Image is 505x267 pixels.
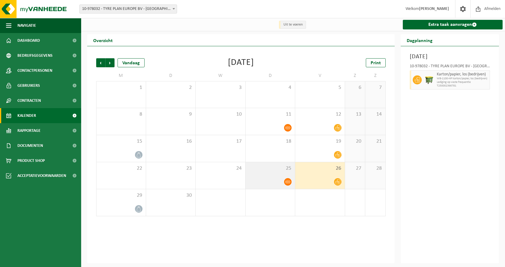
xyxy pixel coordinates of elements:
[146,70,196,81] td: D
[149,165,193,172] span: 23
[368,111,382,118] span: 14
[99,138,143,145] span: 15
[17,123,41,138] span: Rapportage
[298,84,342,91] span: 5
[99,192,143,199] span: 29
[80,5,177,13] span: 10-978032 - TYRE PLAN EUROPE BV - KALMTHOUT
[99,165,143,172] span: 22
[228,58,254,67] div: [DATE]
[298,138,342,145] span: 19
[17,168,66,183] span: Acceptatievoorwaarden
[149,138,193,145] span: 16
[410,64,490,70] div: 10-978032 - TYRE PLAN EUROPE BV - [GEOGRAPHIC_DATA]
[425,75,434,84] img: WB-1100-HPE-GN-50
[17,138,43,153] span: Documenten
[437,80,488,84] span: Lediging op vaste frequentie
[99,111,143,118] span: 8
[149,192,193,199] span: 30
[437,84,488,88] span: T250002366781
[348,84,362,91] span: 6
[295,70,345,81] td: V
[96,58,105,67] span: Vorige
[298,111,342,118] span: 12
[368,165,382,172] span: 28
[96,70,146,81] td: M
[106,58,115,67] span: Volgende
[371,61,381,65] span: Print
[17,93,41,108] span: Contracten
[199,138,242,145] span: 17
[410,52,490,61] h3: [DATE]
[249,84,292,91] span: 4
[279,21,306,29] li: Uit te voeren
[249,111,292,118] span: 11
[199,165,242,172] span: 24
[348,111,362,118] span: 13
[401,34,439,46] h2: Dagplanning
[368,84,382,91] span: 7
[149,111,193,118] span: 9
[437,77,488,80] span: WB-1100-HP karton/papier, los (bedrijven)
[99,84,143,91] span: 1
[365,70,385,81] td: Z
[199,111,242,118] span: 10
[249,165,292,172] span: 25
[437,72,488,77] span: Karton/papier, los (bedrijven)
[403,20,503,29] a: Extra taak aanvragen
[17,108,36,123] span: Kalender
[17,33,40,48] span: Dashboard
[348,138,362,145] span: 20
[87,34,119,46] h2: Overzicht
[149,84,193,91] span: 2
[17,153,45,168] span: Product Shop
[345,70,365,81] td: Z
[249,138,292,145] span: 18
[196,70,246,81] td: W
[419,7,449,11] strong: [PERSON_NAME]
[17,48,53,63] span: Bedrijfsgegevens
[118,58,145,67] div: Vandaag
[199,84,242,91] span: 3
[298,165,342,172] span: 26
[368,138,382,145] span: 21
[366,58,386,67] a: Print
[17,18,36,33] span: Navigatie
[246,70,295,81] td: D
[79,5,177,14] span: 10-978032 - TYRE PLAN EUROPE BV - KALMTHOUT
[348,165,362,172] span: 27
[17,63,52,78] span: Contactpersonen
[17,78,40,93] span: Gebruikers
